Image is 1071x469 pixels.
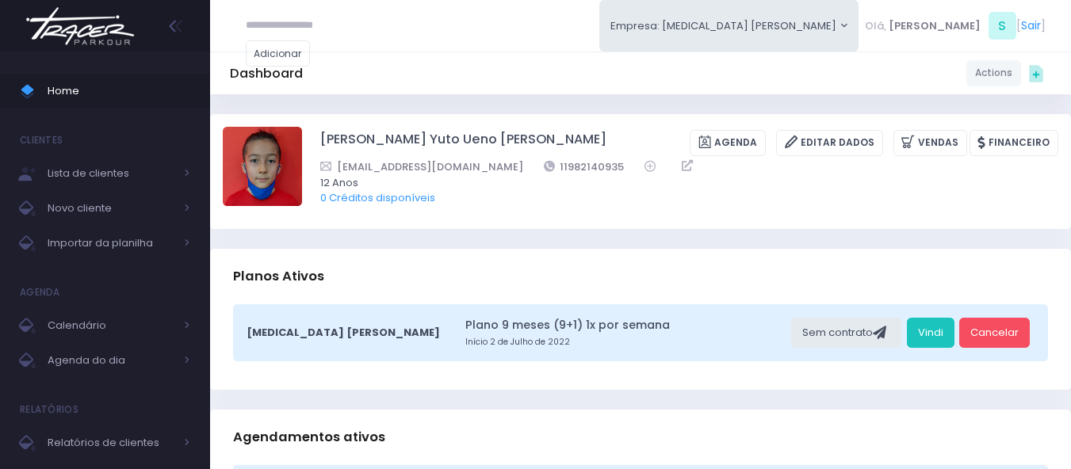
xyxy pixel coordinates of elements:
[230,66,303,82] h5: Dashboard
[465,317,786,334] a: Plano 9 meses (9+1) 1x por semana
[859,8,1051,44] div: [ ]
[1021,58,1051,88] div: Quick actions
[223,127,302,206] img: Gustavo Yuto Ueno Andrade
[320,190,435,205] a: 0 Créditos disponíveis
[320,158,523,175] a: [EMAIL_ADDRESS][DOMAIN_NAME]
[966,60,1021,86] a: Actions
[20,276,60,308] h4: Agenda
[48,233,174,254] span: Importar da planilha
[893,130,967,156] a: Vendas
[776,130,883,156] a: Editar Dados
[959,318,1030,348] a: Cancelar
[48,433,174,453] span: Relatórios de clientes
[20,394,78,425] h4: Relatórios
[247,325,440,341] span: [MEDICAL_DATA] [PERSON_NAME]
[970,130,1058,156] a: Financeiro
[465,336,786,349] small: Início 2 de Julho de 2022
[865,18,886,34] span: Olá,
[989,12,1016,40] span: S
[48,350,174,371] span: Agenda do dia
[48,81,190,101] span: Home
[223,127,302,211] label: Alterar foto de perfil
[246,40,311,67] a: Adicionar
[907,318,954,348] a: Vindi
[233,254,324,299] h3: Planos Ativos
[48,163,174,184] span: Lista de clientes
[1021,17,1041,34] a: Sair
[233,414,385,459] h3: Agendamentos ativos
[690,130,766,156] a: Agenda
[20,124,63,156] h4: Clientes
[544,158,625,175] a: 11982140935
[320,130,606,156] a: [PERSON_NAME] Yuto Ueno [PERSON_NAME]
[48,315,174,336] span: Calendário
[320,175,1038,191] span: 12 Anos
[48,198,174,219] span: Novo cliente
[889,18,981,34] span: [PERSON_NAME]
[791,318,901,348] div: Sem contrato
